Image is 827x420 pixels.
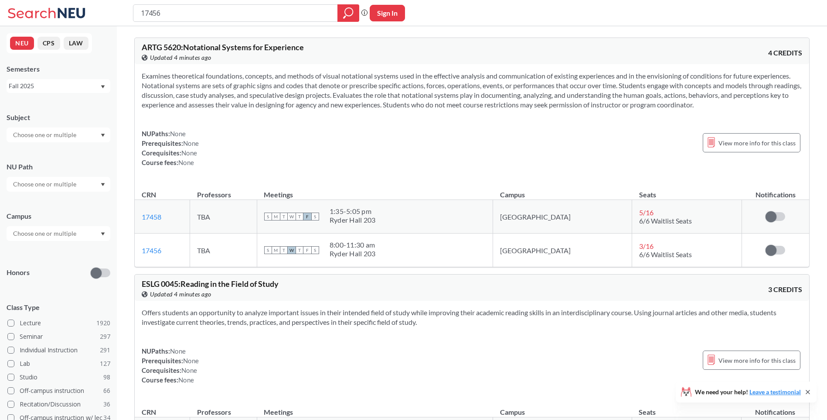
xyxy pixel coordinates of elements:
span: We need your help! [695,389,801,395]
label: Recitation/Discussion [7,399,110,410]
label: Individual Instruction [7,344,110,356]
div: NUPaths: Prerequisites: Corequisites: Course fees: [142,346,199,385]
span: W [288,246,296,254]
span: None [183,357,199,365]
div: Dropdown arrow [7,177,110,192]
span: 127 [100,359,110,368]
span: 5 / 16 [639,208,653,217]
div: Ryder Hall 203 [330,216,376,224]
span: S [264,213,272,220]
span: T [280,246,288,254]
span: F [303,246,311,254]
span: None [183,139,199,147]
th: Campus [493,399,632,417]
span: 6/6 Waitlist Seats [639,250,692,258]
span: M [272,213,280,220]
section: Offers students an opportunity to analyze important issues in their intended field of study while... [142,308,802,327]
label: Lab [7,358,110,369]
th: Seats [632,181,742,200]
span: 1920 [96,318,110,328]
div: 8:00 - 11:30 am [330,241,376,249]
span: 98 [103,372,110,382]
span: 4 CREDITS [768,48,802,58]
th: Campus [493,181,632,200]
div: CRN [142,407,156,417]
span: W [288,213,296,220]
span: None [178,158,194,166]
div: Subject [7,113,110,122]
span: Updated 4 minutes ago [150,289,211,299]
button: LAW [64,37,88,50]
svg: Dropdown arrow [101,134,105,137]
a: 17458 [142,213,161,221]
input: Choose one or multiple [9,130,82,140]
span: S [264,246,272,254]
span: None [170,130,186,138]
a: 17456 [142,246,161,255]
div: CRN [142,190,156,200]
div: NU Path [7,162,110,172]
section: Examines theoretical foundations, concepts, and methods of visual notational systems used in the ... [142,71,802,110]
th: Notifications [742,181,809,200]
svg: Dropdown arrow [101,232,105,236]
div: 1:35 - 5:05 pm [330,207,376,216]
span: 66 [103,386,110,396]
span: 3 CREDITS [768,285,802,294]
span: S [311,213,319,220]
div: NUPaths: Prerequisites: Corequisites: Course fees: [142,129,199,167]
span: None [181,366,197,374]
span: None [178,376,194,384]
span: Class Type [7,303,110,312]
button: Sign In [370,5,405,21]
svg: magnifying glass [343,7,354,19]
div: Ryder Hall 203 [330,249,376,258]
a: Leave a testimonial [749,388,801,396]
label: Studio [7,372,110,383]
th: Meetings [257,181,493,200]
span: T [296,246,303,254]
div: Fall 2025Dropdown arrow [7,79,110,93]
th: Notifications [742,399,809,417]
div: magnifying glass [337,4,359,22]
span: View more info for this class [718,355,796,366]
span: ESLG 0045 : Reading in the Field of Study [142,279,279,289]
button: CPS [37,37,60,50]
span: F [303,213,311,220]
span: T [296,213,303,220]
button: NEU [10,37,34,50]
input: Class, professor, course number, "phrase" [140,6,331,21]
span: 36 [103,399,110,409]
td: TBA [190,200,257,234]
div: Dropdown arrow [7,226,110,241]
td: TBA [190,234,257,267]
span: None [181,149,197,157]
label: Seminar [7,331,110,342]
span: View more info for this class [718,138,796,148]
svg: Dropdown arrow [101,183,105,186]
span: 6/6 Waitlist Seats [639,217,692,225]
th: Meetings [257,399,493,417]
div: Dropdown arrow [7,127,110,142]
span: ARTG 5620 : Notational Systems for Experience [142,42,304,52]
span: None [170,347,186,355]
td: [GEOGRAPHIC_DATA] [493,234,632,267]
div: Fall 2025 [9,81,100,91]
label: Off-campus instruction [7,385,110,396]
label: Lecture [7,317,110,329]
span: S [311,246,319,254]
span: Updated 4 minutes ago [150,53,211,62]
div: Semesters [7,64,110,74]
td: [GEOGRAPHIC_DATA] [493,200,632,234]
span: 3 / 16 [639,242,653,250]
input: Choose one or multiple [9,228,82,239]
span: 297 [100,332,110,341]
span: M [272,246,280,254]
th: Professors [190,399,257,417]
span: 291 [100,345,110,355]
input: Choose one or multiple [9,179,82,189]
th: Professors [190,181,257,200]
span: T [280,213,288,220]
th: Seats [632,399,742,417]
p: Honors [7,268,30,278]
svg: Dropdown arrow [101,85,105,89]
